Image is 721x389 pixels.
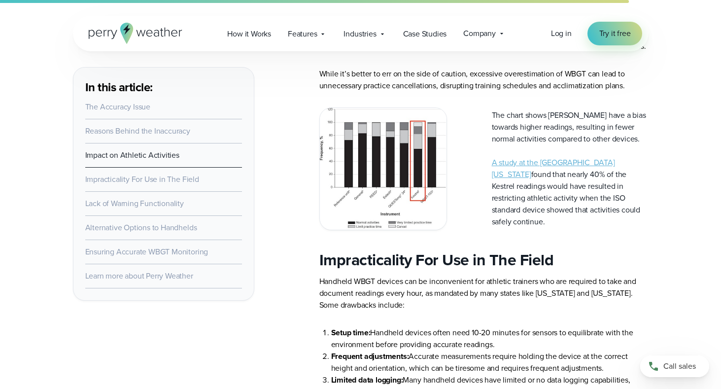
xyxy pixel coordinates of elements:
[85,198,184,209] a: Lack of Warning Functionality
[85,246,208,257] a: Ensuring Accurate WBGT Monitoring
[403,28,447,40] span: Case Studies
[85,174,199,185] a: Impracticality For Use in The Field
[331,327,371,338] strong: Setup time:
[85,79,242,95] h3: In this article:
[85,125,190,137] a: Reasons Behind the Inaccuracy
[463,28,496,39] span: Company
[319,250,649,270] h2: Impracticality For Use in The Field
[395,24,455,44] a: Case Studies
[492,109,649,145] p: The chart shows [PERSON_NAME] have a bias towards higher readings, resulting in fewer normal acti...
[319,68,649,92] p: While it’s better to err on the side of caution, excessive overestimation of WBGT can lead to unn...
[85,270,193,282] a: Learn more about Perry Weather
[85,222,197,233] a: Alternative Options to Handhelds
[319,276,649,311] p: Handheld WBGT devices can be inconvenient for athletic trainers who are required to take and docu...
[640,355,709,377] a: Call sales
[343,28,376,40] span: Industries
[551,28,572,39] a: Log in
[331,351,649,374] li: Accurate measurements require holding the device at the correct height and orientation, which can...
[492,157,649,228] p: found that nearly 40% of the Kestrel readings would have resulted in restricting athletic activit...
[219,24,279,44] a: How it Works
[331,374,403,386] strong: Limited data logging:
[85,149,179,161] a: Impact on Athletic Activities
[331,327,649,351] li: Handheld devices often need 10-20 minutes for sensors to equilibrate with the environment before ...
[320,108,447,230] img: Kestrel bias
[331,351,409,362] strong: Frequent adjustments:
[663,360,696,372] span: Call sales
[319,15,649,35] h2: Impact on Athletic Activities
[587,22,643,45] a: Try it free
[227,28,271,40] span: How it Works
[85,101,151,112] a: The Accuracy Issue
[492,157,615,180] a: A study at the [GEOGRAPHIC_DATA][US_STATE]
[599,28,631,39] span: Try it free
[288,28,317,40] span: Features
